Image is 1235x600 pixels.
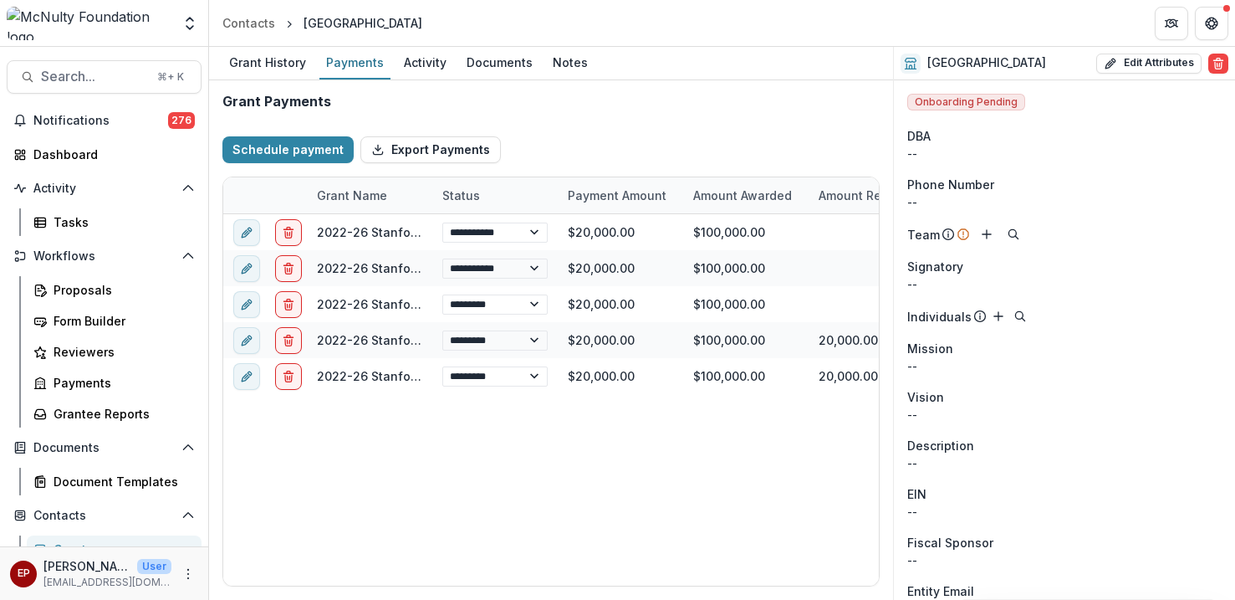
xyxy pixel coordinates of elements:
div: $20,000.00 [558,322,683,358]
span: Vision [907,388,944,406]
span: Entity Email [907,582,974,600]
a: 2022-26 Stanford DCI Pledge-09/08/2022-09/08/2026 [317,297,639,311]
p: User [137,559,171,574]
button: Open Workflows [7,243,202,269]
button: Edit Attributes [1096,54,1202,74]
div: Contacts [222,14,275,32]
div: Grant History [222,50,313,74]
button: edit [233,363,260,390]
p: EIN [907,485,926,503]
div: Amount Awarded [683,177,809,213]
span: Activity [33,182,175,196]
button: Delete [1208,54,1228,74]
a: Grantee Reports [27,400,202,428]
div: -- [907,145,1222,162]
a: Document Templates [27,468,202,495]
span: Search... [41,69,147,85]
a: 2022-26 Stanford DCI Pledge-09/08/2022-09/08/2026 [317,333,639,347]
a: Reviewers [27,338,202,366]
div: Payments [54,374,188,392]
div: Grant Name [307,177,432,213]
div: Status [432,187,490,204]
button: edit [233,219,260,246]
span: Workflows [33,249,175,264]
div: Grantees [54,541,188,558]
p: Individuals [907,308,972,326]
div: 20,000.00 [819,331,878,349]
button: delete [275,291,302,318]
a: Dashboard [7,141,202,168]
a: Proposals [27,276,202,304]
button: delete [275,327,302,354]
div: Amount Received [809,177,934,213]
div: Status [432,177,558,213]
div: Proposals [54,281,188,299]
button: Search [1003,224,1023,244]
button: Search [1010,306,1030,326]
div: $20,000.00 [558,214,683,250]
a: Notes [546,47,595,79]
div: $20,000.00 [558,286,683,322]
div: Amount Awarded [683,187,802,204]
span: Contacts [33,509,175,523]
div: Notes [546,50,595,74]
a: Contacts [216,11,282,35]
button: Notifications276 [7,107,202,134]
button: edit [233,291,260,318]
div: Document Templates [54,473,188,490]
a: Documents [460,47,539,79]
button: delete [275,363,302,390]
div: Amount Received [809,187,931,204]
span: Description [907,437,974,454]
div: -- [907,551,1222,569]
span: DBA [907,127,931,145]
button: edit [233,327,260,354]
div: Payment Amount [558,177,683,213]
button: delete [275,255,302,282]
span: Fiscal Sponsor [907,534,993,551]
div: Tasks [54,213,188,231]
div: [GEOGRAPHIC_DATA] [304,14,422,32]
div: $100,000.00 [693,259,765,277]
a: Activity [397,47,453,79]
span: Mission [907,340,953,357]
span: Documents [33,441,175,455]
div: Dashboard [33,146,188,163]
button: delete [275,219,302,246]
div: $100,000.00 [693,295,765,313]
div: ⌘ + K [154,68,187,86]
button: Add [988,306,1008,326]
button: Search... [7,60,202,94]
div: -- [907,503,1222,521]
div: -- [907,275,1222,293]
div: -- [907,193,1222,211]
img: McNulty Foundation logo [7,7,171,40]
div: Payment Amount [558,187,676,204]
a: 2022-26 Stanford DCI Pledge-09/08/2022-09/08/2026 [317,369,639,383]
a: 2022-26 Stanford DCI Pledge-09/08/2022-09/08/2026 [317,261,639,275]
button: Add [977,224,997,244]
div: Activity [397,50,453,74]
a: Payments [319,47,390,79]
a: Payments [27,369,202,397]
div: $20,000.00 [558,250,683,286]
div: $100,000.00 [693,331,765,349]
span: Notifications [33,114,168,128]
button: Open entity switcher [178,7,202,40]
div: Form Builder [54,312,188,330]
button: Get Help [1195,7,1228,40]
button: Schedule payment [222,136,354,163]
button: Open Contacts [7,502,202,529]
div: $100,000.00 [693,367,765,385]
div: 20,000.00 [819,367,878,385]
p: [EMAIL_ADDRESS][DOMAIN_NAME] [43,575,171,590]
span: 276 [168,112,195,129]
p: [PERSON_NAME] [43,557,130,575]
div: Documents [460,50,539,74]
button: Open Activity [7,175,202,202]
p: -- [907,454,1222,472]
